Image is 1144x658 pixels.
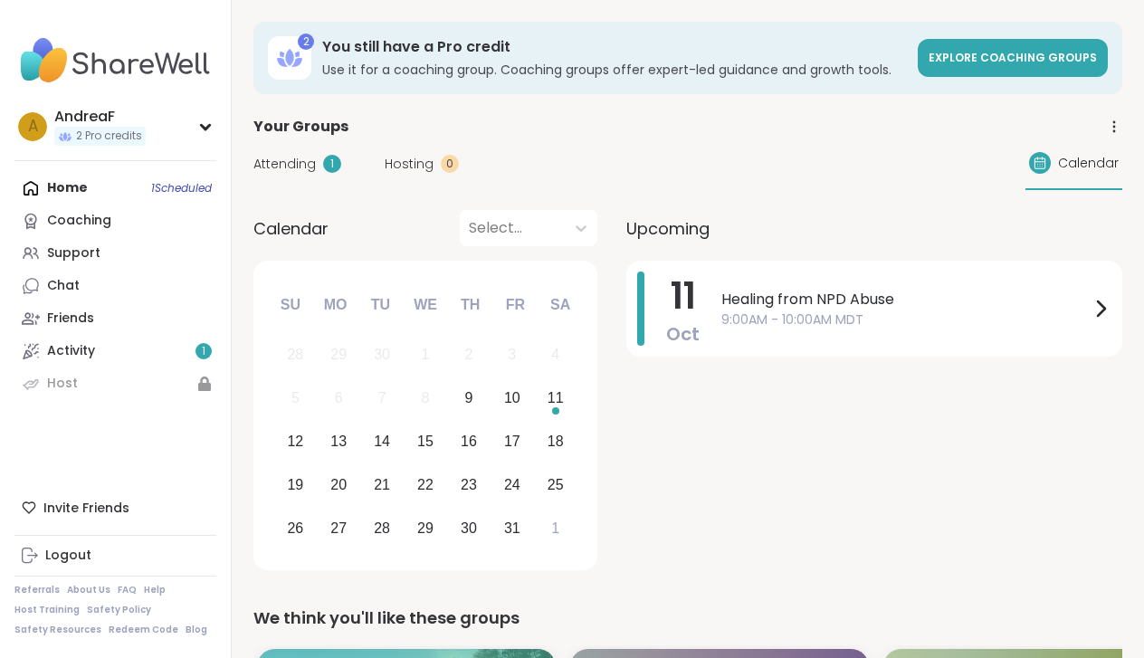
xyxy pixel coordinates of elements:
[276,509,315,548] div: Choose Sunday, October 26th, 2025
[253,116,348,138] span: Your Groups
[450,509,489,548] div: Choose Thursday, October 30th, 2025
[287,472,303,497] div: 19
[319,423,358,462] div: Choose Monday, October 13th, 2025
[492,379,531,418] div: Choose Friday, October 10th, 2025
[319,336,358,375] div: Not available Monday, September 29th, 2025
[273,333,577,549] div: month 2025-10
[461,472,477,497] div: 23
[464,386,472,410] div: 9
[28,115,38,138] span: A
[287,429,303,453] div: 12
[378,386,386,410] div: 7
[186,624,207,636] a: Blog
[464,342,472,367] div: 2
[504,429,520,453] div: 17
[14,367,216,400] a: Host
[253,606,1122,631] div: We think you'll like these groups
[461,516,477,540] div: 30
[374,429,390,453] div: 14
[363,465,402,504] div: Choose Tuesday, October 21st, 2025
[492,509,531,548] div: Choose Friday, October 31st, 2025
[405,285,445,325] div: We
[548,429,564,453] div: 18
[363,379,402,418] div: Not available Tuesday, October 7th, 2025
[385,155,434,174] span: Hosting
[504,516,520,540] div: 31
[14,29,216,92] img: ShareWell Nav Logo
[47,212,111,230] div: Coaching
[508,342,516,367] div: 3
[14,237,216,270] a: Support
[330,429,347,453] div: 13
[721,289,1090,310] span: Healing from NPD Abuse
[76,129,142,144] span: 2 Pro credits
[422,342,430,367] div: 1
[276,423,315,462] div: Choose Sunday, October 12th, 2025
[322,37,907,57] h3: You still have a Pro credit
[14,491,216,524] div: Invite Friends
[253,216,329,241] span: Calendar
[492,465,531,504] div: Choose Friday, October 24th, 2025
[536,336,575,375] div: Not available Saturday, October 4th, 2025
[492,423,531,462] div: Choose Friday, October 17th, 2025
[298,33,314,50] div: 2
[319,379,358,418] div: Not available Monday, October 6th, 2025
[450,379,489,418] div: Choose Thursday, October 9th, 2025
[551,516,559,540] div: 1
[315,285,355,325] div: Mo
[271,285,310,325] div: Su
[363,336,402,375] div: Not available Tuesday, September 30th, 2025
[406,509,445,548] div: Choose Wednesday, October 29th, 2025
[1058,154,1119,173] span: Calendar
[540,285,580,325] div: Sa
[276,336,315,375] div: Not available Sunday, September 28th, 2025
[14,205,216,237] a: Coaching
[14,624,101,636] a: Safety Resources
[287,516,303,540] div: 26
[14,302,216,335] a: Friends
[495,285,535,325] div: Fr
[918,39,1108,77] a: Explore Coaching Groups
[548,472,564,497] div: 25
[45,547,91,565] div: Logout
[202,344,205,359] span: 1
[323,155,341,173] div: 1
[330,472,347,497] div: 20
[14,335,216,367] a: Activity1
[406,379,445,418] div: Not available Wednesday, October 8th, 2025
[374,516,390,540] div: 28
[626,216,710,241] span: Upcoming
[548,386,564,410] div: 11
[422,386,430,410] div: 8
[551,342,559,367] div: 4
[276,379,315,418] div: Not available Sunday, October 5th, 2025
[360,285,400,325] div: Tu
[14,584,60,596] a: Referrals
[451,285,491,325] div: Th
[406,336,445,375] div: Not available Wednesday, October 1st, 2025
[666,321,700,347] span: Oct
[536,465,575,504] div: Choose Saturday, October 25th, 2025
[417,429,434,453] div: 15
[450,336,489,375] div: Not available Thursday, October 2nd, 2025
[87,604,151,616] a: Safety Policy
[335,386,343,410] div: 6
[291,386,300,410] div: 5
[330,342,347,367] div: 29
[330,516,347,540] div: 27
[492,336,531,375] div: Not available Friday, October 3rd, 2025
[461,429,477,453] div: 16
[276,465,315,504] div: Choose Sunday, October 19th, 2025
[319,509,358,548] div: Choose Monday, October 27th, 2025
[536,509,575,548] div: Choose Saturday, November 1st, 2025
[47,244,100,262] div: Support
[287,342,303,367] div: 28
[14,539,216,572] a: Logout
[450,423,489,462] div: Choose Thursday, October 16th, 2025
[929,50,1097,65] span: Explore Coaching Groups
[406,465,445,504] div: Choose Wednesday, October 22nd, 2025
[322,61,907,79] h3: Use it for a coaching group. Coaching groups offer expert-led guidance and growth tools.
[47,277,80,295] div: Chat
[14,270,216,302] a: Chat
[721,310,1090,329] span: 9:00AM - 10:00AM MDT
